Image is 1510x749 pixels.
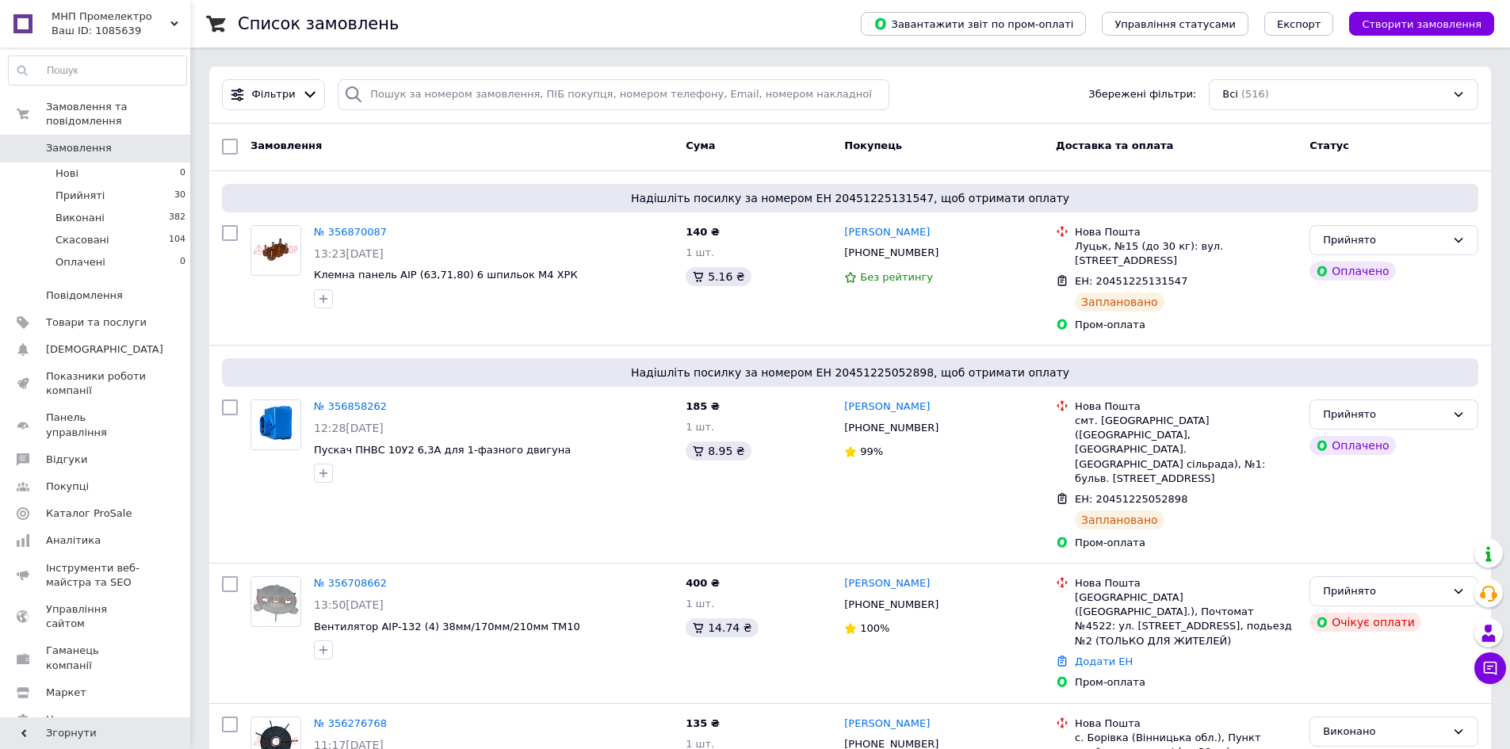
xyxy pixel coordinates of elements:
span: [DEMOGRAPHIC_DATA] [46,342,163,357]
a: Створити замовлення [1333,17,1494,29]
span: Панель управління [46,411,147,439]
a: [PERSON_NAME] [844,717,930,732]
span: 99% [860,445,883,457]
div: 5.16 ₴ [686,267,751,286]
button: Створити замовлення [1349,12,1494,36]
span: Статус [1309,139,1349,151]
span: 1 шт. [686,246,714,258]
span: Збережені фільтри: [1088,87,1196,102]
a: Фото товару [250,399,301,450]
a: Фото товару [250,576,301,627]
span: Повідомлення [46,289,123,303]
span: ЕН: 20451225131547 [1075,275,1187,287]
div: Прийнято [1323,583,1446,600]
button: Завантажити звіт по пром-оплаті [861,12,1086,36]
a: [PERSON_NAME] [844,399,930,415]
span: Показники роботи компанії [46,369,147,398]
div: Нова Пошта [1075,399,1297,414]
span: Завантажити звіт по пром-оплаті [874,17,1073,31]
span: Скасовані [55,233,109,247]
span: Експорт [1277,18,1321,30]
a: № 356276768 [314,717,387,729]
a: № 356708662 [314,577,387,589]
span: 0 [180,255,185,269]
button: Чат з покупцем [1474,652,1506,684]
span: Замовлення [46,141,112,155]
div: Оплачено [1309,262,1395,281]
a: № 356858262 [314,400,387,412]
span: Фільтри [252,87,296,102]
a: Додати ЕН [1075,655,1133,667]
span: Маркет [46,686,86,700]
div: Пром-оплата [1075,675,1297,690]
span: 1 шт. [686,421,714,433]
span: 100% [860,622,889,634]
div: [PHONE_NUMBER] [841,594,942,615]
span: Виконані [55,211,105,225]
div: Очікує оплати [1309,613,1421,632]
span: Оплачені [55,255,105,269]
img: Фото товару [251,226,300,275]
span: 140 ₴ [686,226,720,238]
div: Нова Пошта [1075,225,1297,239]
span: 104 [169,233,185,247]
span: 400 ₴ [686,577,720,589]
span: Управління сайтом [46,602,147,631]
div: [PHONE_NUMBER] [841,418,942,438]
input: Пошук [9,56,186,85]
div: Нова Пошта [1075,576,1297,590]
span: Cума [686,139,715,151]
button: Управління статусами [1102,12,1248,36]
img: Фото товару [251,577,300,626]
div: Луцьк, №15 (до 30 кг): вул. [STREET_ADDRESS] [1075,239,1297,268]
span: 135 ₴ [686,717,720,729]
span: Аналітика [46,533,101,548]
div: Нова Пошта [1075,717,1297,731]
span: Доставка та оплата [1056,139,1173,151]
span: Налаштування [46,713,127,727]
span: 13:23[DATE] [314,247,384,260]
a: Фото товару [250,225,301,276]
div: Виконано [1323,724,1446,740]
div: Оплачено [1309,436,1395,455]
span: 185 ₴ [686,400,720,412]
span: Надішліть посилку за номером ЕН 20451225052898, щоб отримати оплату [228,365,1472,380]
div: Прийнято [1323,232,1446,249]
a: [PERSON_NAME] [844,576,930,591]
a: Клемна панель АІР (63,71,80) 6 шпильок М4 ХРК [314,269,578,281]
div: 14.74 ₴ [686,618,758,637]
span: 12:28[DATE] [314,422,384,434]
span: Каталог ProSale [46,506,132,521]
span: Без рейтингу [860,271,933,283]
a: Пускач ПНВС 10У2 6,3А для 1-фазного двигуна [314,444,571,456]
span: Прийняті [55,189,105,203]
img: Фото товару [251,400,300,449]
a: Вентилятор АІР-132 (4) 38мм/170мм/210мм ТМ10 [314,621,580,632]
div: Заплановано [1075,510,1164,529]
span: Товари та послуги [46,315,147,330]
span: Управління статусами [1114,18,1236,30]
h1: Список замовлень [238,14,399,33]
button: Експорт [1264,12,1334,36]
span: ЕН: 20451225052898 [1075,493,1187,505]
span: 382 [169,211,185,225]
span: Відгуки [46,453,87,467]
div: Пром-оплата [1075,318,1297,332]
span: Надішліть посилку за номером ЕН 20451225131547, щоб отримати оплату [228,190,1472,206]
span: Створити замовлення [1362,18,1481,30]
span: Гаманець компанії [46,644,147,672]
span: 0 [180,166,185,181]
div: Прийнято [1323,407,1446,423]
span: Всі [1222,87,1238,102]
span: Замовлення [250,139,322,151]
span: 30 [174,189,185,203]
span: (516) [1241,88,1269,100]
div: Заплановано [1075,292,1164,311]
span: Покупець [844,139,902,151]
span: 1 шт. [686,598,714,610]
input: Пошук за номером замовлення, ПІБ покупця, номером телефону, Email, номером накладної [338,79,889,110]
div: 8.95 ₴ [686,441,751,460]
div: [PHONE_NUMBER] [841,243,942,263]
